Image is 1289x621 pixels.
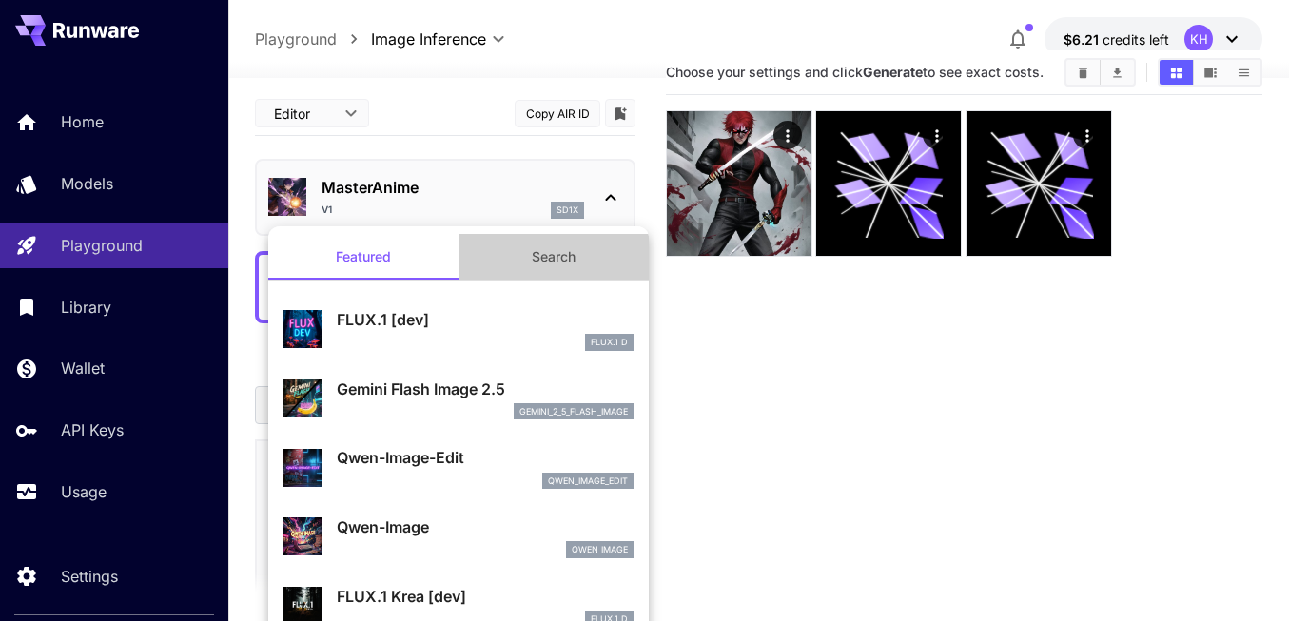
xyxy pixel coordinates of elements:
p: Qwen-Image [337,515,634,538]
div: Qwen-Image-Editqwen_image_edit [283,438,634,496]
button: Featured [268,234,459,280]
button: Search [459,234,649,280]
p: FLUX.1 [dev] [337,308,634,331]
p: Qwen Image [572,543,628,556]
p: qwen_image_edit [548,475,628,488]
div: FLUX.1 [dev]FLUX.1 D [283,301,634,359]
p: Gemini Flash Image 2.5 [337,378,634,400]
p: FLUX.1 Krea [dev] [337,585,634,608]
p: Qwen-Image-Edit [337,446,634,469]
p: FLUX.1 D [591,336,628,349]
div: Qwen-ImageQwen Image [283,508,634,566]
p: gemini_2_5_flash_image [519,405,628,418]
div: Gemini Flash Image 2.5gemini_2_5_flash_image [283,370,634,428]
